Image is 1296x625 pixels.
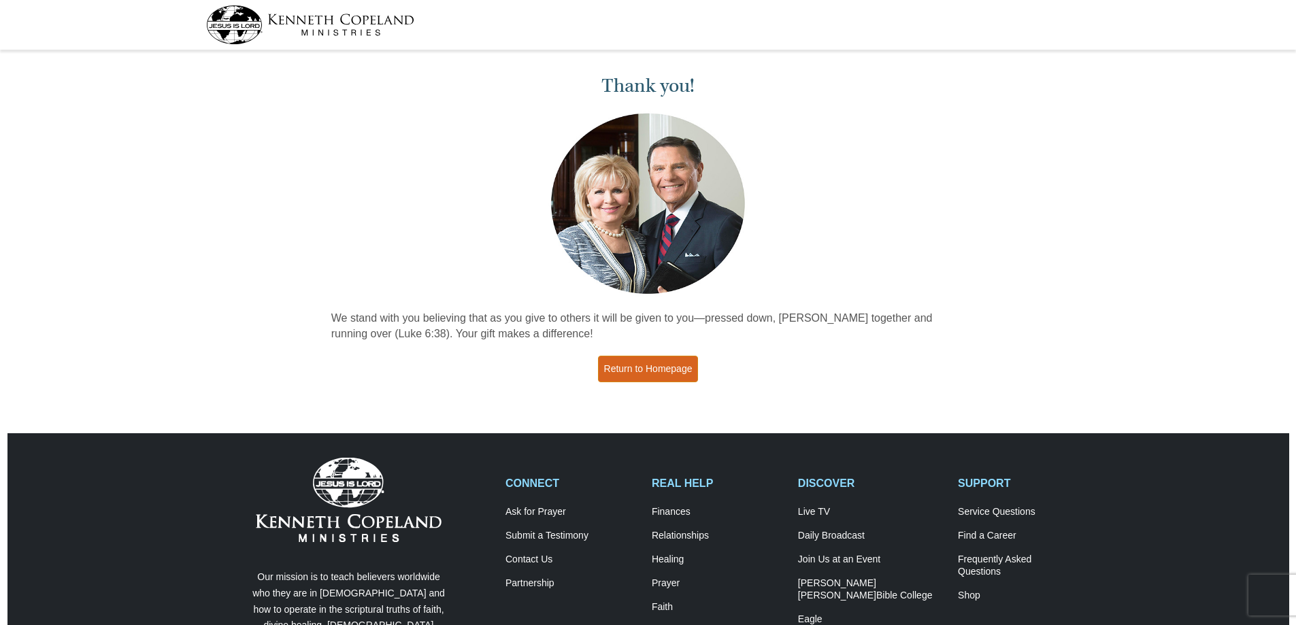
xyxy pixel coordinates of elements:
a: Finances [652,506,784,518]
a: Relationships [652,530,784,542]
h2: SUPPORT [958,477,1090,490]
a: Find a Career [958,530,1090,542]
h1: Thank you! [331,75,965,97]
img: kcm-header-logo.svg [206,5,414,44]
a: Prayer [652,577,784,590]
a: Ask for Prayer [505,506,637,518]
a: Partnership [505,577,637,590]
img: Kenneth and Gloria [548,110,748,297]
a: Return to Homepage [598,356,699,382]
h2: CONNECT [505,477,637,490]
a: Join Us at an Event [798,554,944,566]
a: Live TV [798,506,944,518]
p: We stand with you believing that as you give to others it will be given to you—pressed down, [PER... [331,311,965,342]
h2: REAL HELP [652,477,784,490]
a: Service Questions [958,506,1090,518]
a: Contact Us [505,554,637,566]
a: Daily Broadcast [798,530,944,542]
span: Bible College [876,590,933,601]
a: Submit a Testimony [505,530,637,542]
img: Kenneth Copeland Ministries [256,458,442,542]
a: Healing [652,554,784,566]
a: Frequently AskedQuestions [958,554,1090,578]
a: Faith [652,601,784,613]
h2: DISCOVER [798,477,944,490]
a: [PERSON_NAME] [PERSON_NAME]Bible College [798,577,944,602]
a: Shop [958,590,1090,602]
